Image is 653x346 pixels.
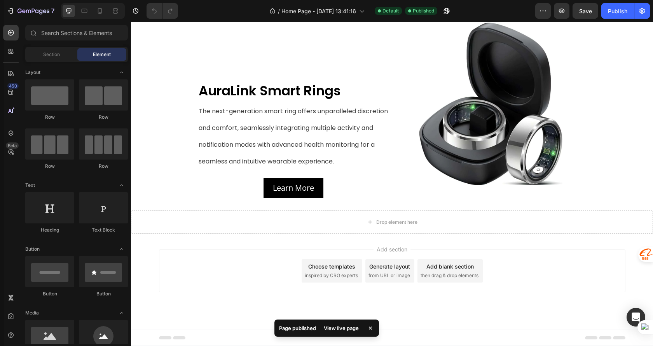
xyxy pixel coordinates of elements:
[25,114,74,121] div: Row
[288,1,431,163] img: gempages_580590206961320531-0aa301aa-dfb3-4fd6-b715-6ef886d5487f.webp
[115,179,128,191] span: Toggle open
[115,66,128,79] span: Toggle open
[79,227,128,234] div: Text Block
[413,7,434,14] span: Published
[131,22,653,346] iframe: Design area
[133,156,192,176] a: Learn More
[25,290,74,297] div: Button
[25,163,74,170] div: Row
[25,25,128,40] input: Search Sections & Elements
[237,250,279,257] span: from URL or image
[142,161,183,172] p: Learn More
[174,250,227,257] span: inspired by CRO experts
[25,182,35,189] span: Text
[281,7,356,15] span: Home Page - [DATE] 13:41:16
[25,69,40,76] span: Layout
[25,309,39,316] span: Media
[608,7,627,15] div: Publish
[278,7,280,15] span: /
[79,114,128,121] div: Row
[79,163,128,170] div: Row
[295,241,343,249] div: Add blank section
[93,51,111,58] span: Element
[319,323,363,334] div: View live page
[279,324,316,332] p: Page published
[245,197,286,204] div: Drop element here
[43,51,60,58] span: Section
[79,290,128,297] div: Button
[7,83,19,89] div: 450
[238,241,279,249] div: Generate layout
[382,7,399,14] span: Default
[243,223,279,232] span: Add section
[579,8,592,14] span: Save
[6,142,19,149] div: Beta
[601,3,634,19] button: Publish
[25,246,40,253] span: Button
[25,227,74,234] div: Heading
[573,3,598,19] button: Save
[115,307,128,319] span: Toggle open
[51,6,54,16] p: 7
[290,250,347,257] span: then drag & drop elements
[177,241,224,249] div: Choose templates
[3,3,58,19] button: 7
[627,308,645,327] div: Open Intercom Messenger
[115,243,128,255] span: Toggle open
[147,3,178,19] div: Undo/Redo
